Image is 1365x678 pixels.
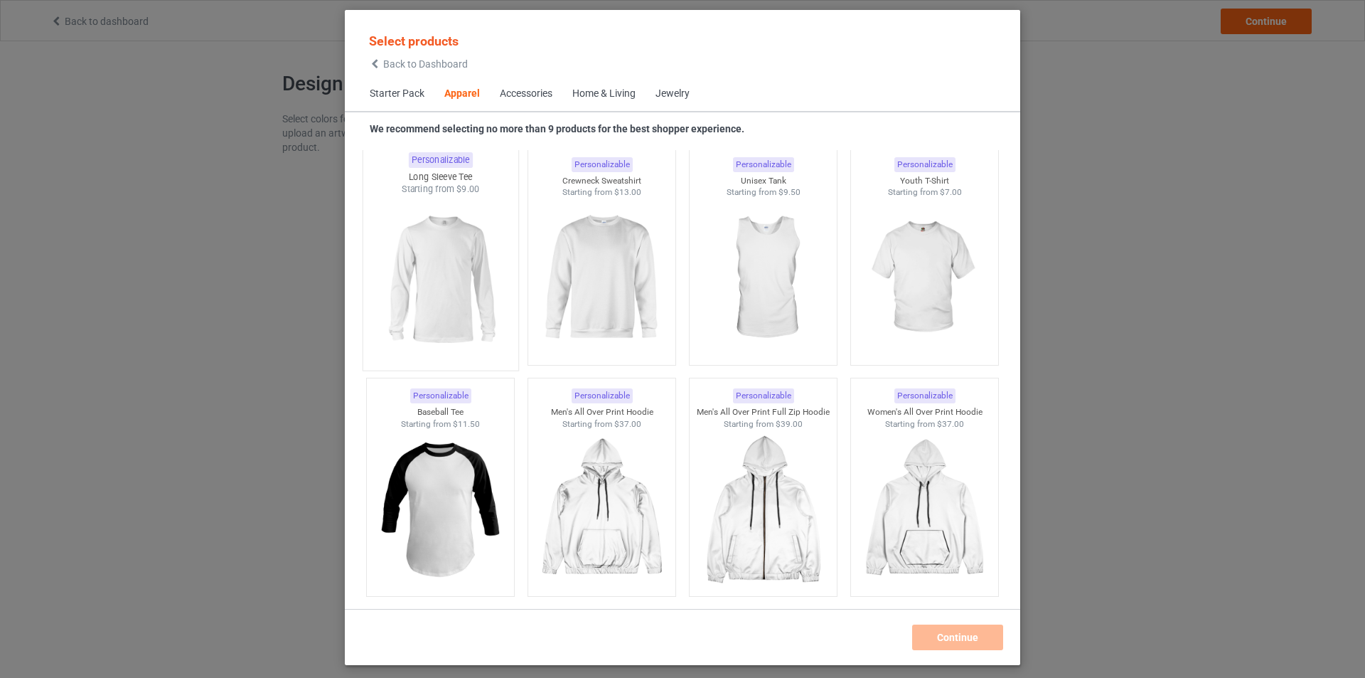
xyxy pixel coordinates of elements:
span: $9.00 [456,184,480,194]
div: Starting from [851,186,999,198]
div: Accessories [500,87,552,101]
img: regular.jpg [538,198,665,358]
span: Starter Pack [360,77,434,111]
div: Unisex Tank [690,175,837,187]
span: $13.00 [614,187,641,197]
img: regular.jpg [538,430,665,589]
img: regular.jpg [377,430,504,589]
span: $11.50 [453,419,480,429]
img: regular.jpg [700,430,827,589]
div: Personalizable [733,157,794,172]
div: Personalizable [408,152,472,168]
div: Men's All Over Print Full Zip Hoodie [690,406,837,418]
div: Home & Living [572,87,636,101]
div: Jewelry [655,87,690,101]
div: Personalizable [894,157,955,172]
span: $37.00 [937,419,964,429]
div: Youth T-Shirt [851,175,999,187]
span: $9.50 [778,187,801,197]
div: Crewneck Sweatshirt [528,175,676,187]
img: regular.jpg [373,196,507,363]
div: Personalizable [410,388,471,403]
div: Personalizable [894,388,955,403]
div: Starting from [367,418,515,430]
span: $37.00 [614,419,641,429]
div: Starting from [528,186,676,198]
div: Personalizable [572,157,633,172]
div: Starting from [851,418,999,430]
img: regular.jpg [861,198,988,358]
div: Apparel [444,87,480,101]
div: Men's All Over Print Hoodie [528,406,676,418]
span: $7.00 [940,187,962,197]
div: Starting from [690,186,837,198]
strong: We recommend selecting no more than 9 products for the best shopper experience. [370,123,744,134]
div: Long Sleeve Tee [363,171,518,183]
span: Select products [369,33,459,48]
div: Baseball Tee [367,406,515,418]
div: Starting from [363,183,518,195]
span: $39.00 [776,419,803,429]
div: Women's All Over Print Hoodie [851,406,999,418]
img: regular.jpg [700,198,827,358]
img: regular.jpg [861,430,988,589]
div: Starting from [528,418,676,430]
div: Starting from [690,418,837,430]
div: Personalizable [733,388,794,403]
div: Personalizable [572,388,633,403]
span: Back to Dashboard [383,58,468,70]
